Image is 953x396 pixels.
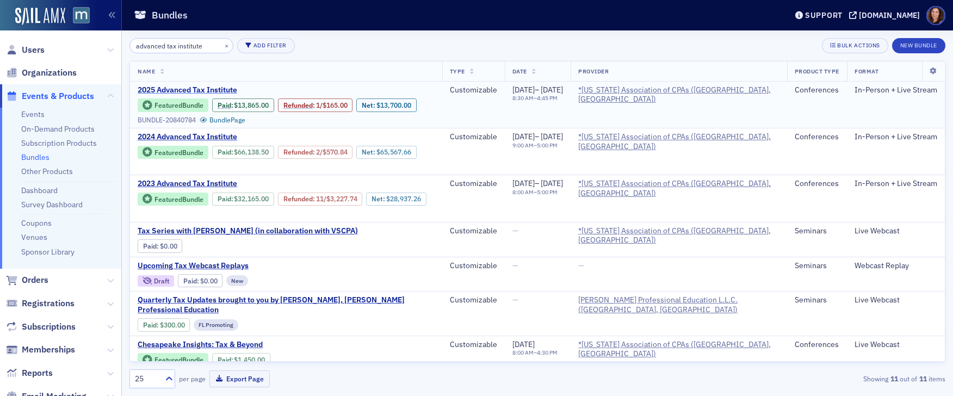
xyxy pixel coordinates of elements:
[578,340,779,359] a: *[US_STATE] Association of CPAs ([GEOGRAPHIC_DATA], [GEOGRAPHIC_DATA])
[234,101,269,109] span: $13,865.00
[450,85,497,95] div: Customizable
[376,101,411,109] span: $13,700.00
[283,195,316,203] span: :
[135,373,159,385] div: 25
[237,38,295,53] button: Add Filter
[138,261,359,271] a: Upcoming Tax Webcast Replays
[512,339,535,349] span: [DATE]
[376,148,411,156] span: $65,567.66
[194,319,238,330] div: FL Promoting
[541,85,563,95] span: [DATE]
[138,340,320,350] span: Chesapeake Insights: Tax & Beyond
[578,67,609,75] span: Provider
[15,8,65,25] img: SailAMX
[578,295,779,314] span: Peters Professional Education L.L.C. (Mechanicsville, VA)
[537,94,558,102] time: 4:45 PM
[578,179,779,198] span: *Maryland Association of CPAs (Timonium, MD)
[138,226,358,236] a: Tax Series with [PERSON_NAME] (in collaboration with VSCPA)
[837,42,880,48] div: Bulk Actions
[138,193,208,206] div: Featured Bundle
[795,340,839,350] div: Conferences
[183,277,200,285] span: :
[21,152,49,162] a: Bundles
[222,40,232,50] button: ×
[512,141,534,149] time: 9:00 AM
[73,7,90,24] img: SailAMX
[578,85,779,104] a: *[US_STATE] Association of CPAs ([GEOGRAPHIC_DATA], [GEOGRAPHIC_DATA])
[450,132,497,142] div: Customizable
[795,226,839,236] div: Seminars
[138,179,435,189] a: 2023 Advanced Tax Institute
[855,67,878,75] span: Format
[22,321,76,333] span: Subscriptions
[138,239,182,252] div: Paid: 0 - $0
[795,179,839,189] div: Conferences
[138,146,208,159] div: Featured Bundle
[537,141,558,149] time: 5:00 PM
[21,124,95,134] a: On-Demand Products
[6,367,53,379] a: Reports
[138,116,196,124] div: BUNDLE-20840784
[6,298,75,310] a: Registrations
[578,132,779,151] span: *Maryland Association of CPAs (Timonium, MD)
[22,344,75,356] span: Memberships
[154,357,203,363] div: Featured Bundle
[512,349,534,356] time: 8:00 AM
[512,132,535,141] span: [DATE]
[138,261,320,271] span: Upcoming Tax Webcast Replays
[278,98,352,112] div: Refunded: 223 - $1386500
[154,102,203,108] div: Featured Bundle
[234,148,269,156] span: $66,138.50
[795,85,839,95] div: Conferences
[160,321,185,329] span: $300.00
[512,179,564,189] div: –
[22,274,48,286] span: Orders
[138,353,208,367] div: Featured Bundle
[209,370,270,387] button: Export Page
[152,9,188,22] h1: Bundles
[6,274,48,286] a: Orders
[512,94,534,102] time: 8:30 AM
[326,195,357,203] span: $3,227.74
[212,193,274,206] div: Paid: 109 - $3216500
[218,356,231,364] a: Paid
[323,148,348,156] span: $570.84
[138,179,320,189] span: 2023 Advanced Tax Institute
[278,146,352,159] div: Refunded: 261 - $6613850
[283,101,313,109] a: Refunded
[200,277,218,285] span: $0.00
[138,275,174,287] div: Draft
[681,374,945,383] div: Showing out of items
[855,340,937,350] div: Live Webcast
[138,67,155,75] span: Name
[450,340,497,350] div: Customizable
[450,295,497,305] div: Customizable
[143,321,160,329] span: :
[6,344,75,356] a: Memberships
[234,195,269,203] span: $32,165.00
[537,349,558,356] time: 4:30 PM
[855,295,937,305] div: Live Webcast
[183,277,197,285] a: Paid
[138,295,435,314] a: Quarterly Tax Updates brought to you by [PERSON_NAME], [PERSON_NAME] Professional Education
[212,98,274,112] div: Paid: 223 - $1386500
[283,101,316,109] span: :
[22,67,77,79] span: Organizations
[578,226,779,245] a: *[US_STATE] Association of CPAs ([GEOGRAPHIC_DATA], [GEOGRAPHIC_DATA])
[6,90,94,102] a: Events & Products
[855,226,937,236] div: Live Webcast
[21,138,97,148] a: Subscription Products
[21,200,83,209] a: Survey Dashboard
[323,101,348,109] span: $165.00
[578,295,779,314] a: [PERSON_NAME] Professional Education L.L.C. ([GEOGRAPHIC_DATA], [GEOGRAPHIC_DATA])
[450,179,497,189] div: Customizable
[926,6,945,25] span: Profile
[855,179,937,189] div: In-Person + Live Stream
[138,132,435,142] a: 2024 Advanced Tax Institute
[855,261,937,271] div: Webcast Replay
[855,85,937,95] div: In-Person + Live Stream
[795,261,839,271] div: Seminars
[21,218,52,228] a: Coupons
[160,242,177,250] span: $0.00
